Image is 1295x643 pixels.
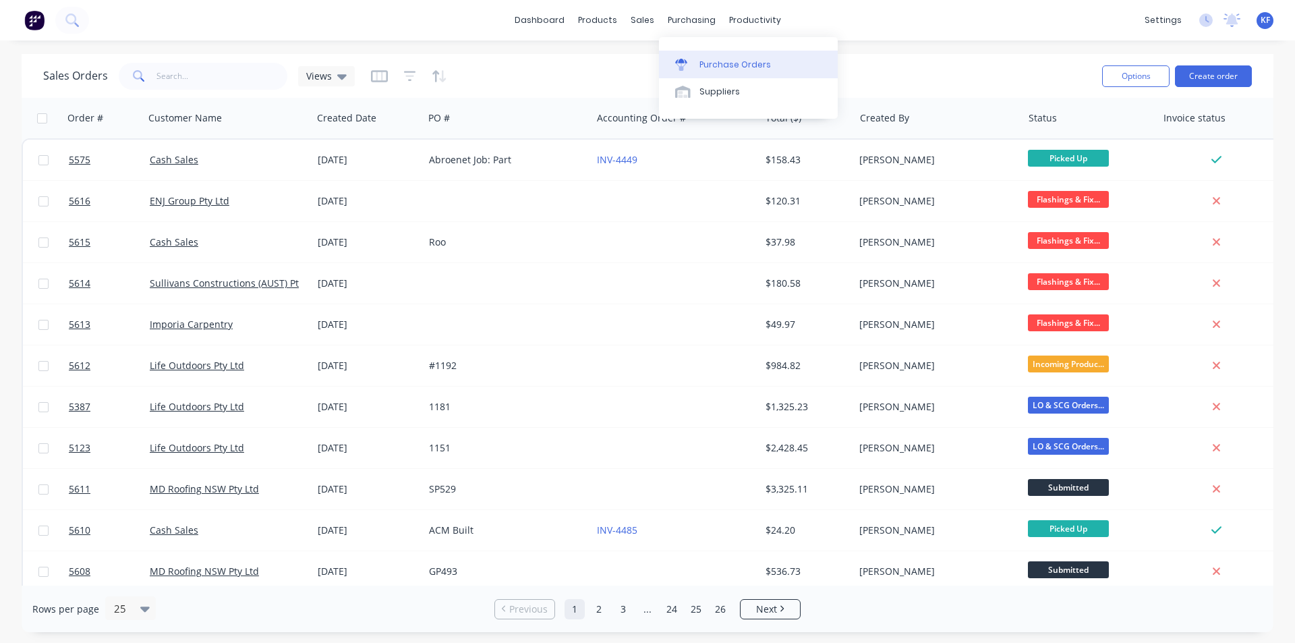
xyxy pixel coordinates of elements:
[150,359,244,372] a: Life Outdoors Pty Ltd
[156,63,288,90] input: Search...
[1028,232,1109,249] span: Flashings & Fix...
[318,441,418,455] div: [DATE]
[69,318,90,331] span: 5613
[766,359,844,372] div: $984.82
[766,277,844,290] div: $180.58
[589,599,609,619] a: Page 2
[1028,438,1109,455] span: LO & SCG Orders...
[69,222,150,262] a: 5615
[1029,111,1057,125] div: Status
[150,565,259,578] a: MD Roofing NSW Pty Ltd
[150,194,229,207] a: ENJ Group Pty Ltd
[859,524,1009,537] div: [PERSON_NAME]
[429,482,579,496] div: SP529
[1028,356,1109,372] span: Incoming Produc...
[1138,10,1188,30] div: settings
[699,86,740,98] div: Suppliers
[859,359,1009,372] div: [PERSON_NAME]
[69,263,150,304] a: 5614
[150,318,233,331] a: Imporia Carpentry
[150,235,198,248] a: Cash Sales
[1028,397,1109,414] span: LO & SCG Orders...
[429,441,579,455] div: 1151
[661,10,722,30] div: purchasing
[722,10,788,30] div: productivity
[766,565,844,578] div: $536.73
[69,345,150,386] a: 5612
[686,599,706,619] a: Page 25
[69,153,90,167] span: 5575
[429,565,579,578] div: GP493
[571,10,624,30] div: products
[148,111,222,125] div: Customer Name
[859,235,1009,249] div: [PERSON_NAME]
[659,51,838,78] a: Purchase Orders
[766,400,844,414] div: $1,325.23
[69,524,90,537] span: 5610
[624,10,661,30] div: sales
[318,277,418,290] div: [DATE]
[509,603,548,616] span: Previous
[597,153,637,166] a: INV-4449
[710,599,730,619] a: Page 26
[1028,191,1109,208] span: Flashings & Fix...
[859,441,1009,455] div: [PERSON_NAME]
[1028,520,1109,537] span: Picked Up
[318,318,418,331] div: [DATE]
[69,304,150,345] a: 5613
[495,603,554,616] a: Previous page
[429,359,579,372] div: #1192
[69,387,150,427] a: 5387
[317,111,376,125] div: Created Date
[69,277,90,290] span: 5614
[150,153,198,166] a: Cash Sales
[69,482,90,496] span: 5611
[637,599,658,619] a: Jump forward
[429,153,579,167] div: Abroenet Job: Part
[741,603,800,616] a: Next page
[306,69,332,83] span: Views
[429,524,579,537] div: ACM Built
[318,482,418,496] div: [DATE]
[429,400,579,414] div: 1181
[150,400,244,413] a: Life Outdoors Pty Ltd
[766,524,844,537] div: $24.20
[662,599,682,619] a: Page 24
[756,603,777,616] span: Next
[318,565,418,578] div: [DATE]
[766,235,844,249] div: $37.98
[150,482,259,495] a: MD Roofing NSW Pty Ltd
[150,441,244,454] a: Life Outdoors Pty Ltd
[1028,150,1109,167] span: Picked Up
[318,194,418,208] div: [DATE]
[766,482,844,496] div: $3,325.11
[489,599,806,619] ul: Pagination
[43,69,108,82] h1: Sales Orders
[318,524,418,537] div: [DATE]
[1163,111,1226,125] div: Invoice status
[24,10,45,30] img: Factory
[766,318,844,331] div: $49.97
[1028,314,1109,331] span: Flashings & Fix...
[1102,65,1170,87] button: Options
[69,565,90,578] span: 5608
[69,400,90,414] span: 5387
[1261,14,1270,26] span: KF
[859,153,1009,167] div: [PERSON_NAME]
[860,111,909,125] div: Created By
[150,524,198,536] a: Cash Sales
[69,359,90,372] span: 5612
[859,194,1009,208] div: [PERSON_NAME]
[67,111,103,125] div: Order #
[1028,561,1109,578] span: Submitted
[1028,479,1109,496] span: Submitted
[565,599,585,619] a: Page 1 is your current page
[508,10,571,30] a: dashboard
[318,359,418,372] div: [DATE]
[318,153,418,167] div: [DATE]
[766,194,844,208] div: $120.31
[699,59,771,71] div: Purchase Orders
[1028,273,1109,290] span: Flashings & Fix...
[859,565,1009,578] div: [PERSON_NAME]
[613,599,633,619] a: Page 3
